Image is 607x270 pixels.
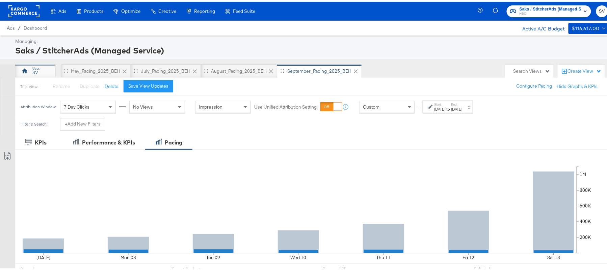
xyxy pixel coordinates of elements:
div: Managing: [15,37,606,43]
div: Pacing [165,137,182,145]
strong: to [446,105,451,110]
button: Saks / StitcherAds (Managed Service)HBC [507,4,591,16]
text: Wed 10 [291,253,307,259]
span: No Views [133,102,153,108]
div: Filter & Search: [20,120,48,125]
div: Attribution Window: [20,103,57,108]
div: August_Pacing_2025_BEH [211,66,267,73]
text: Tue 09 [207,253,220,259]
button: Save View Updates [124,78,173,91]
text: [DATE] [36,253,50,259]
div: Saks / StitcherAds (Managed Service) [15,43,606,54]
button: Hide Graphs & KPIs [557,82,598,88]
text: Sat 13 [547,253,560,259]
button: Delete [105,82,118,88]
text: Thu 11 [376,253,391,259]
div: Search Views [513,66,550,73]
span: Rename [53,82,70,88]
div: July_Pacing_2025_BEH [141,66,190,73]
div: Save View Updates [128,81,168,88]
strong: + [65,119,68,126]
span: Creative [158,7,176,12]
span: Feed Suite [233,7,255,12]
div: Active A/C Budget [516,21,565,31]
span: 7 Day Clicks [64,102,89,108]
div: Drag to reorder tab [204,67,208,71]
label: End: [451,100,463,105]
div: KPIs [35,137,47,145]
div: September_Pacing_2025_BEH [287,66,351,73]
text: Fri 12 [463,253,475,259]
div: SV [32,68,38,74]
span: Impression [199,102,222,108]
div: Drag to reorder tab [64,67,68,71]
span: Optimize [121,7,140,12]
span: SV [599,6,605,14]
div: Performance & KPIs [82,137,135,145]
span: HBC [520,9,581,15]
div: Create View [568,66,602,73]
span: Ads [7,24,15,29]
div: $116,617.00 [572,23,600,31]
div: [DATE] [451,105,463,110]
div: Drag to reorder tab [281,67,284,71]
span: Products [84,7,103,12]
span: ↑ [416,105,422,108]
button: Configure Pacing [512,78,557,91]
div: Drag to reorder tab [134,67,138,71]
a: Dashboard [24,24,47,29]
text: Mon 08 [121,253,136,259]
button: +Add New Filters [60,116,105,129]
span: Ads [58,7,66,12]
div: This View: [20,82,38,88]
label: Use Unified Attribution Setting: [254,102,318,109]
span: Custom [363,102,379,108]
label: Start: [434,100,446,105]
span: Reporting [194,7,215,12]
span: / [15,24,24,29]
span: Duplicate [80,82,100,88]
span: Saks / StitcherAds (Managed Service) [520,4,581,11]
div: [DATE] [434,105,446,110]
div: May_Pacing_2025_BEH [71,66,120,73]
